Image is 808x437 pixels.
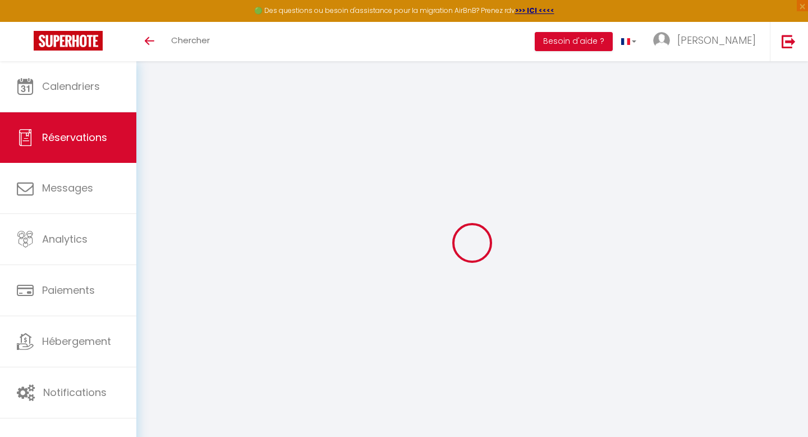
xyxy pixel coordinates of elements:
span: Notifications [43,385,107,399]
span: Chercher [171,34,210,46]
a: Chercher [163,22,218,61]
span: Analytics [42,232,88,246]
button: Besoin d'aide ? [535,32,613,51]
img: logout [782,34,796,48]
span: Réservations [42,130,107,144]
img: ... [653,32,670,49]
a: ... [PERSON_NAME] [645,22,770,61]
span: [PERSON_NAME] [677,33,756,47]
span: Messages [42,181,93,195]
span: Paiements [42,283,95,297]
a: >>> ICI <<<< [515,6,554,15]
span: Calendriers [42,79,100,93]
span: Hébergement [42,334,111,348]
img: Super Booking [34,31,103,51]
